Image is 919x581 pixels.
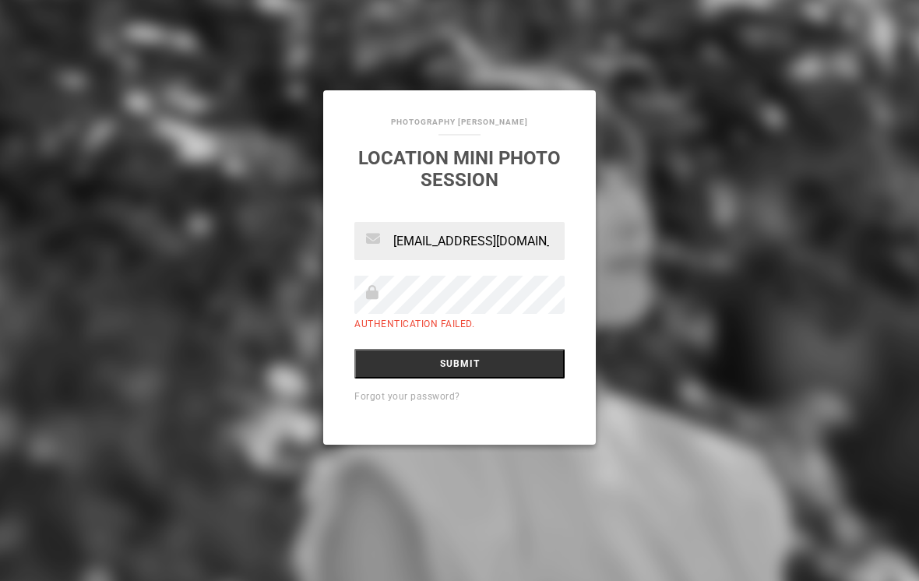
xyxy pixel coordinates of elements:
[354,319,474,329] label: Authentication failed.
[391,118,528,126] a: Photography [PERSON_NAME]
[354,349,565,379] input: Submit
[354,391,460,402] a: Forgot your password?
[358,147,561,191] a: Location mini Photo session
[354,222,565,260] input: Email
